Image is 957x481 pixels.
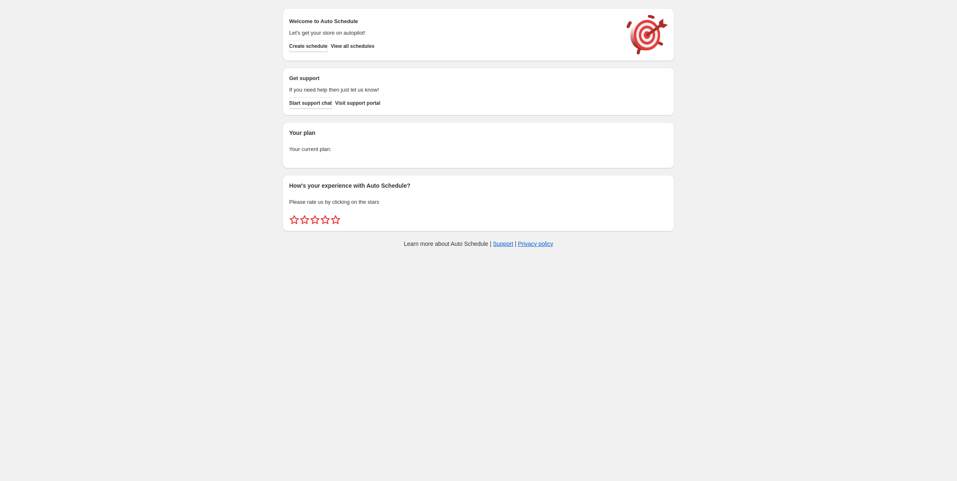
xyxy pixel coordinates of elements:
h2: How's your experience with Auto Schedule? [289,182,668,190]
p: Let's get your store on autopilot! [289,29,618,37]
span: Start support chat [289,100,332,106]
span: Create schedule [289,43,328,50]
p: Learn more about Auto Schedule | | [404,240,553,248]
button: View all schedules [331,40,375,52]
span: View all schedules [331,43,375,50]
p: If you need help then just let us know! [289,86,618,94]
h2: Your plan [289,129,668,137]
h2: Welcome to Auto Schedule [289,17,618,26]
a: Start support chat [289,97,332,109]
h2: Get support [289,74,618,83]
p: Your current plan: [289,145,668,153]
a: Visit support portal [335,97,380,109]
a: Support [493,240,513,247]
button: Create schedule [289,40,328,52]
p: Please rate us by clicking on the stars [289,198,668,206]
a: Privacy policy [518,240,554,247]
span: Visit support portal [335,100,380,106]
